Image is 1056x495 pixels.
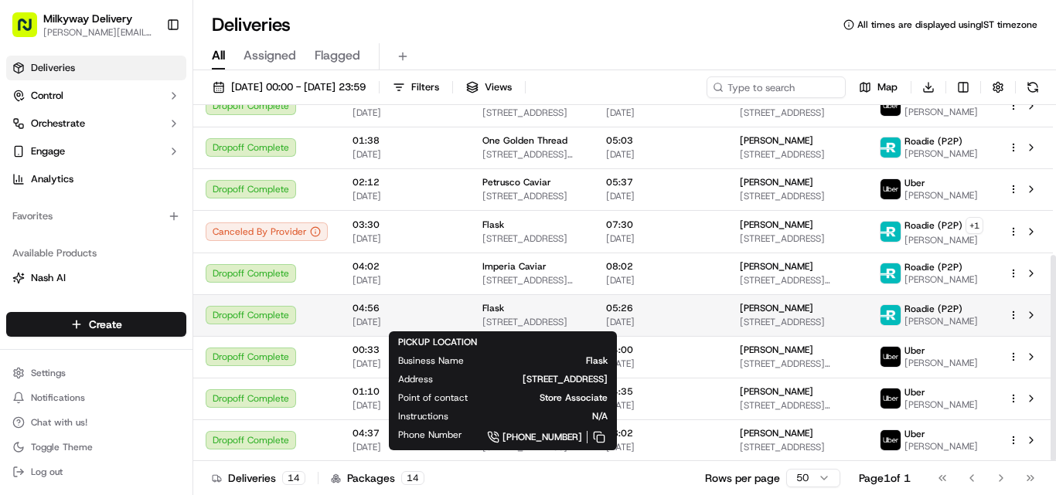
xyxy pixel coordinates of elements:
[212,470,305,486] div: Deliveries
[31,392,85,404] span: Notifications
[482,274,581,286] span: [STREET_ADDRESS][PERSON_NAME]
[6,461,186,483] button: Log out
[15,62,281,86] p: Welcome 👋
[411,80,439,94] span: Filters
[9,339,124,367] a: 📗Knowledge Base
[31,61,75,75] span: Deliveries
[15,15,46,46] img: Nash
[398,392,468,404] span: Point of contact
[740,358,855,370] span: [STREET_ADDRESS][PERSON_NAME]
[43,11,132,26] span: Milkyway Delivery
[6,362,186,384] button: Settings
[31,282,43,294] img: 1736555255976-a54dd68f-1ca7-489b-9aae-adbdc363a1c4
[904,273,978,286] span: [PERSON_NAME]
[353,344,458,356] span: 00:33
[857,19,1037,31] span: All times are displayed using IST timezone
[740,148,855,161] span: [STREET_ADDRESS]
[6,111,186,136] button: Orchestrate
[904,147,978,160] span: [PERSON_NAME]
[740,302,813,314] span: [PERSON_NAME]
[128,239,134,252] span: •
[43,26,154,39] button: [PERSON_NAME][EMAIL_ADDRESS][DOMAIN_NAME]
[606,358,715,370] span: [DATE]
[740,274,855,286] span: [STREET_ADDRESS][US_STATE]
[482,107,581,119] span: [STREET_ADDRESS]
[606,107,715,119] span: [DATE]
[40,100,278,116] input: Got a question? Start typing here...
[15,347,28,359] div: 📗
[353,385,458,398] span: 01:10
[109,380,187,392] a: Powered byPylon
[740,427,813,439] span: [PERSON_NAME]
[606,148,715,161] span: [DATE]
[212,12,291,37] h1: Deliveries
[353,427,458,439] span: 04:37
[740,260,813,273] span: [PERSON_NAME]
[128,281,134,293] span: •
[6,241,186,266] div: Available Products
[482,316,581,328] span: [STREET_ADDRESS]
[12,299,180,313] a: Fleet
[487,429,608,446] a: [PHONE_NUMBER]
[353,148,458,161] span: [DATE]
[353,219,458,231] span: 03:30
[31,271,66,285] span: Nash AI
[904,303,962,315] span: Roadie (P2P)
[482,302,504,314] span: Flask
[353,107,458,119] span: [DATE]
[353,176,458,188] span: 02:12
[1022,76,1044,98] button: Refresh
[458,373,608,385] span: [STREET_ADDRESS]
[231,80,366,94] span: [DATE] 00:00 - [DATE] 23:59
[740,107,855,119] span: [STREET_ADDRESS]
[386,76,446,98] button: Filters
[482,190,581,202] span: [STREET_ADDRESS]
[31,117,85,131] span: Orchestrate
[707,76,846,98] input: Type to search
[606,302,715,314] span: 05:26
[877,80,898,94] span: Map
[401,471,424,485] div: 14
[502,431,582,443] span: [PHONE_NUMBER]
[740,176,813,188] span: [PERSON_NAME]
[6,412,186,433] button: Chat with us!
[881,96,901,116] img: uber-new-logo.jpeg
[31,416,87,429] span: Chat with us!
[31,89,63,103] span: Control
[459,76,519,98] button: Views
[206,76,373,98] button: [DATE] 00:00 - [DATE] 23:59
[705,470,780,486] p: Rows per page
[31,345,118,361] span: Knowledge Base
[31,172,73,186] span: Analytics
[482,219,504,231] span: Flask
[482,176,551,188] span: Petrusco Caviar
[606,134,715,147] span: 05:03
[240,198,281,216] button: See all
[482,134,567,147] span: One Golden Thread
[482,232,581,245] span: [STREET_ADDRESS]
[904,398,978,411] span: [PERSON_NAME]
[15,266,40,291] img: Masood Aslam
[398,336,477,348] span: PICKUP LOCATION
[606,232,715,245] span: [DATE]
[206,222,328,241] div: Canceled By Provider
[154,381,187,392] span: Pylon
[485,80,512,94] span: Views
[315,46,360,65] span: Flagged
[353,399,458,412] span: [DATE]
[904,386,925,398] span: Uber
[881,347,901,367] img: uber-new-logo.jpeg
[398,410,448,422] span: Instructions
[353,190,458,202] span: [DATE]
[966,217,983,234] button: +1
[124,339,254,367] a: 💻API Documentation
[740,385,813,398] span: [PERSON_NAME]
[881,137,901,158] img: roadie-logo-v2.jpg
[740,219,813,231] span: [PERSON_NAME]
[70,163,213,175] div: We're available if you need us!
[904,219,962,232] span: Roadie (P2P)
[859,470,911,486] div: Page 1 of 1
[398,429,462,441] span: Phone Number
[31,240,43,253] img: 1736555255976-a54dd68f-1ca7-489b-9aae-adbdc363a1c4
[489,354,608,367] span: Flask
